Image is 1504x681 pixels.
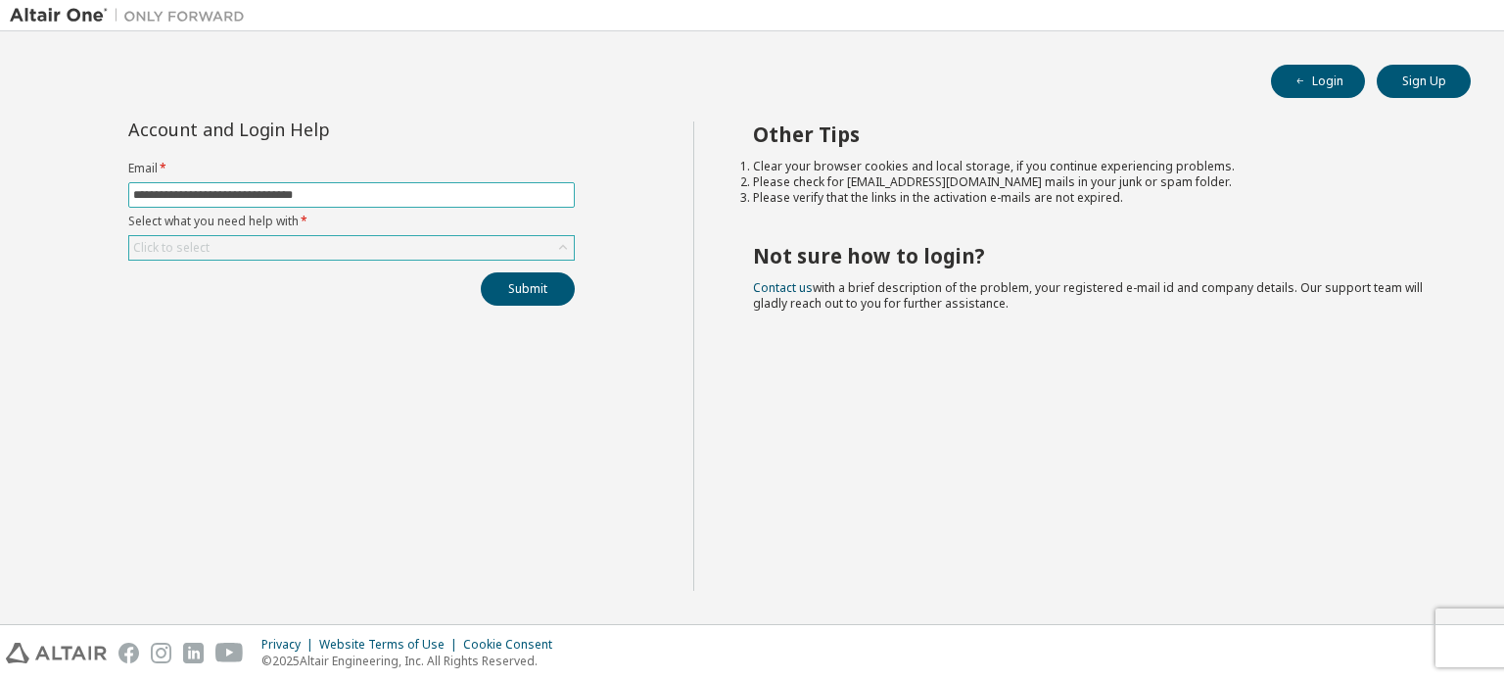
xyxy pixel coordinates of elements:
button: Login [1271,65,1365,98]
li: Clear your browser cookies and local storage, if you continue experiencing problems. [753,159,1436,174]
p: © 2025 Altair Engineering, Inc. All Rights Reserved. [261,653,564,669]
div: Account and Login Help [128,122,486,137]
div: Website Terms of Use [319,637,463,653]
div: Privacy [261,637,319,653]
button: Sign Up [1377,65,1471,98]
h2: Other Tips [753,122,1436,147]
img: instagram.svg [151,643,171,663]
img: linkedin.svg [183,643,204,663]
span: with a brief description of the problem, your registered e-mail id and company details. Our suppo... [753,279,1423,312]
img: Altair One [10,6,255,25]
img: altair_logo.svg [6,643,107,663]
img: youtube.svg [215,643,244,663]
img: facebook.svg [118,643,139,663]
label: Email [128,161,575,176]
li: Please verify that the links in the activation e-mails are not expired. [753,190,1436,206]
label: Select what you need help with [128,214,575,229]
h2: Not sure how to login? [753,243,1436,268]
div: Click to select [129,236,574,260]
div: Click to select [133,240,210,256]
a: Contact us [753,279,813,296]
div: Cookie Consent [463,637,564,653]
li: Please check for [EMAIL_ADDRESS][DOMAIN_NAME] mails in your junk or spam folder. [753,174,1436,190]
button: Submit [481,272,575,306]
